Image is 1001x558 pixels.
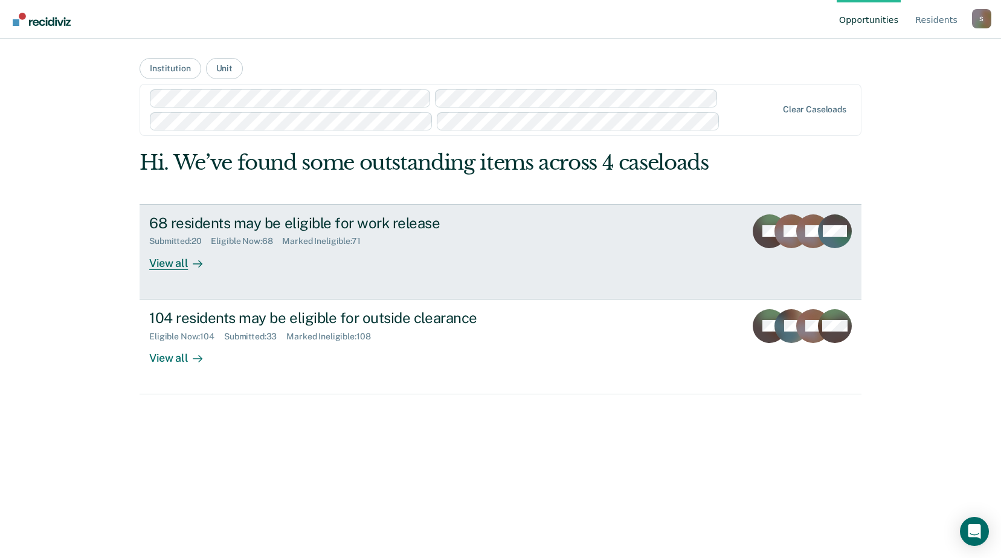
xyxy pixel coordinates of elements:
div: Marked Ineligible : 108 [286,332,380,342]
div: Marked Ineligible : 71 [282,236,370,246]
a: 68 residents may be eligible for work releaseSubmitted:20Eligible Now:68Marked Ineligible:71View all [140,204,861,300]
button: Profile dropdown button [972,9,991,28]
div: Hi. We’ve found some outstanding items across 4 caseloads [140,150,717,175]
button: Institution [140,58,201,79]
a: 104 residents may be eligible for outside clearanceEligible Now:104Submitted:33Marked Ineligible:... [140,300,861,394]
div: View all [149,341,217,365]
div: 104 residents may be eligible for outside clearance [149,309,573,327]
img: Recidiviz [13,13,71,26]
div: Submitted : 33 [224,332,286,342]
div: Clear caseloads [783,104,846,115]
div: 68 residents may be eligible for work release [149,214,573,232]
button: Unit [206,58,243,79]
div: Open Intercom Messenger [960,517,989,546]
div: Eligible Now : 68 [211,236,282,246]
div: Eligible Now : 104 [149,332,224,342]
div: Submitted : 20 [149,236,211,246]
div: S [972,9,991,28]
div: View all [149,246,217,270]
